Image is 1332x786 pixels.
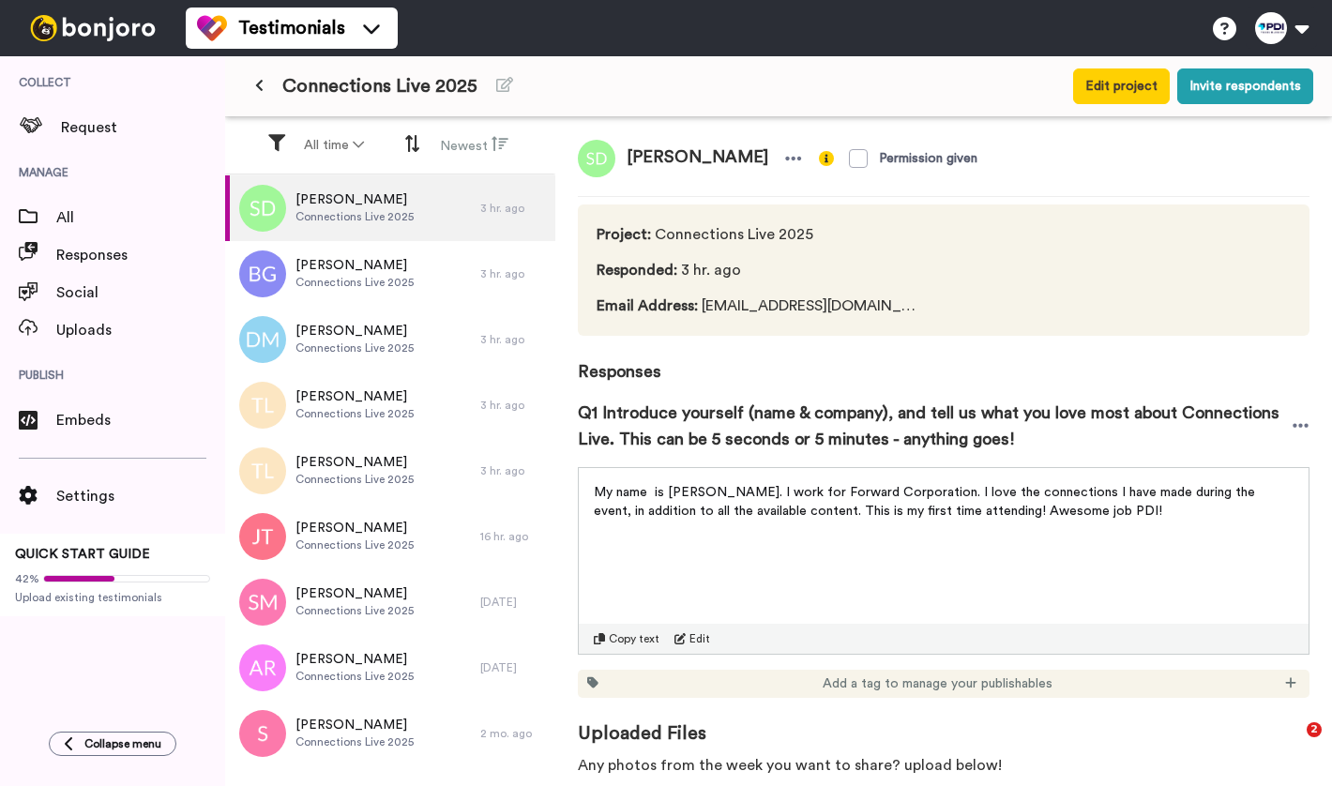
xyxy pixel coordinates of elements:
[56,244,225,266] span: Responses
[295,584,414,603] span: [PERSON_NAME]
[15,548,150,561] span: QUICK START GUIDE
[225,504,555,569] a: [PERSON_NAME]Connections Live 202516 hr. ago
[823,674,1052,693] span: Add a tag to manage your publishables
[239,710,286,757] img: s.png
[56,281,225,304] span: Social
[295,650,414,669] span: [PERSON_NAME]
[239,316,286,363] img: dm.png
[225,701,555,766] a: [PERSON_NAME]Connections Live 20252 mo. ago
[295,190,414,209] span: [PERSON_NAME]
[429,128,520,163] button: Newest
[295,275,414,290] span: Connections Live 2025
[295,340,414,355] span: Connections Live 2025
[225,175,555,241] a: [PERSON_NAME]Connections Live 20253 hr. ago
[480,266,546,281] div: 3 hr. ago
[238,15,345,41] span: Testimonials
[480,332,546,347] div: 3 hr. ago
[295,453,414,472] span: [PERSON_NAME]
[578,400,1292,452] span: Q1 Introduce yourself (name & company), and tell us what you love most about Connections Live. Th...
[225,438,555,504] a: [PERSON_NAME]Connections Live 20253 hr. ago
[597,223,919,246] span: Connections Live 2025
[239,513,286,560] img: jt.png
[239,382,286,429] img: tl.png
[480,726,546,741] div: 2 mo. ago
[295,472,414,487] span: Connections Live 2025
[1177,68,1313,104] button: Invite respondents
[295,669,414,684] span: Connections Live 2025
[578,698,1309,747] span: Uploaded Files
[239,185,286,232] img: sd.png
[84,736,161,751] span: Collapse menu
[597,295,919,317] span: [EMAIL_ADDRESS][DOMAIN_NAME]
[56,206,225,229] span: All
[61,116,225,139] span: Request
[578,336,1309,385] span: Responses
[295,734,414,749] span: Connections Live 2025
[480,595,546,610] div: [DATE]
[597,227,651,242] span: Project :
[225,635,555,701] a: [PERSON_NAME]Connections Live 2025[DATE]
[239,644,286,691] img: ar.png
[819,151,834,166] img: info-yellow.svg
[597,263,677,278] span: Responded :
[480,529,546,544] div: 16 hr. ago
[15,590,210,605] span: Upload existing testimonials
[689,631,710,646] span: Edit
[225,372,555,438] a: [PERSON_NAME]Connections Live 20253 hr. ago
[56,485,225,507] span: Settings
[295,387,414,406] span: [PERSON_NAME]
[597,259,919,281] span: 3 hr. ago
[56,409,225,431] span: Embeds
[49,732,176,756] button: Collapse menu
[295,406,414,421] span: Connections Live 2025
[295,537,414,552] span: Connections Live 2025
[578,754,1002,777] span: Any photos from the week you want to share? upload below!
[615,140,780,177] span: [PERSON_NAME]
[225,241,555,307] a: [PERSON_NAME]Connections Live 20253 hr. ago
[293,128,375,162] button: All time
[15,571,39,586] span: 42%
[1073,68,1170,104] button: Edit project
[295,209,414,224] span: Connections Live 2025
[239,250,286,297] img: bg.png
[594,486,1259,518] span: My name is [PERSON_NAME]. I work for Forward Corporation. I love the connections I have made duri...
[1268,722,1313,767] iframe: Intercom live chat
[197,13,227,43] img: tm-color.svg
[480,463,546,478] div: 3 hr. ago
[225,569,555,635] a: [PERSON_NAME]Connections Live 2025[DATE]
[295,322,414,340] span: [PERSON_NAME]
[23,15,163,41] img: bj-logo-header-white.svg
[295,603,414,618] span: Connections Live 2025
[239,579,286,626] img: sm.png
[225,307,555,372] a: [PERSON_NAME]Connections Live 20253 hr. ago
[480,398,546,413] div: 3 hr. ago
[1307,722,1322,737] span: 2
[239,447,286,494] img: tl.png
[480,660,546,675] div: [DATE]
[295,716,414,734] span: [PERSON_NAME]
[609,631,659,646] span: Copy text
[480,201,546,216] div: 3 hr. ago
[597,298,698,313] span: Email Address :
[578,140,615,177] img: sd.png
[295,256,414,275] span: [PERSON_NAME]
[879,149,977,168] div: Permission given
[56,319,225,341] span: Uploads
[295,519,414,537] span: [PERSON_NAME]
[282,73,477,99] span: Connections Live 2025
